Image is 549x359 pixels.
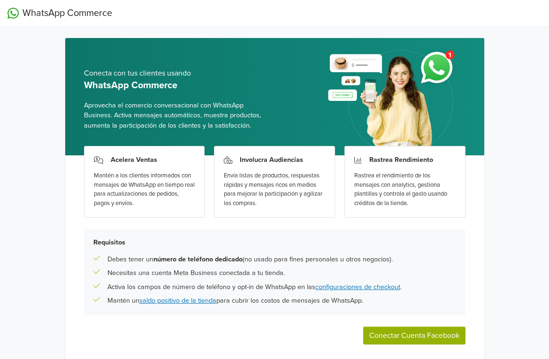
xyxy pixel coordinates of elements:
[93,238,456,246] h5: Requisitos
[84,80,267,91] h5: WhatsApp Commerce
[84,100,267,131] span: Aprovecha el comercio conversacional con WhatsApp Business. Activa mensajes automáticos, muestra ...
[84,69,267,78] h5: Conecta con tus clientes usando
[240,156,303,164] h3: Involucra Audiencias
[107,268,285,278] p: Necesitas una cuenta Meta Business conectada a tu tienda.
[369,156,433,164] h3: Rastrea Rendimiento
[224,171,325,208] div: Envía listas de productos, respuestas rápidas y mensajes ricos en medios para mejorar la particip...
[8,8,19,19] img: WhatsApp
[153,255,243,263] b: número de teléfono dedicado
[363,327,465,344] button: Conectar Cuenta Facebook
[354,171,456,208] div: Rastrea el rendimiento de los mensajes con analytics, gestiona plantillas y controla el gasto usa...
[139,297,216,305] a: saldo positivo de la tienda
[107,296,363,306] p: Mantén un para cubrir los costos de mensajes de WhatsApp.
[23,6,112,20] span: WhatsApp Commerce
[94,171,195,208] div: Mantén a los clientes informados con mensajes de WhatsApp en tiempo real para actualizaciones de ...
[107,282,402,292] p: Activa los campos de número de teléfono y opt-in de WhatsApp en las .
[111,156,157,164] h3: Acelera Ventas
[107,254,393,265] p: Debes tener un (no usado para fines personales u otros negocios).
[315,283,400,291] a: configuraciones de checkout
[320,45,465,155] img: whatsapp_setup_banner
